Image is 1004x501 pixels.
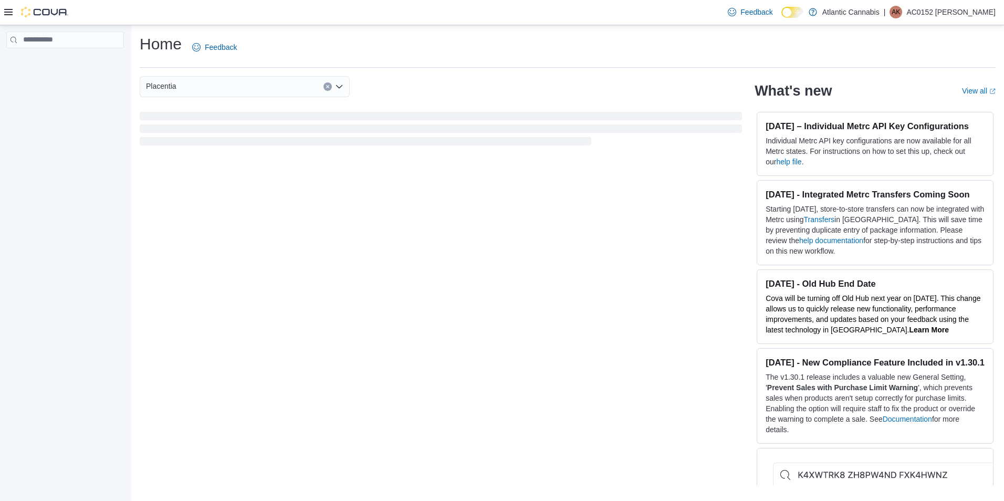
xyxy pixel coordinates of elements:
[766,135,985,167] p: Individual Metrc API key configurations are now available for all Metrc states. For instructions ...
[906,6,996,18] p: AC0152 [PERSON_NAME]
[335,82,343,91] button: Open list of options
[989,88,996,95] svg: External link
[766,204,985,256] p: Starting [DATE], store-to-store transfers can now be integrated with Metrc using in [GEOGRAPHIC_D...
[205,42,237,53] span: Feedback
[884,6,886,18] p: |
[140,34,182,55] h1: Home
[766,294,980,334] span: Cova will be turning off Old Hub next year on [DATE]. This change allows us to quickly release ne...
[740,7,772,17] span: Feedback
[146,80,176,92] span: Placentia
[766,372,985,435] p: The v1.30.1 release includes a valuable new General Setting, ' ', which prevents sales when produ...
[766,278,985,289] h3: [DATE] - Old Hub End Date
[909,326,949,334] a: Learn More
[892,6,900,18] span: AK
[781,7,803,18] input: Dark Mode
[766,357,985,368] h3: [DATE] - New Compliance Feature Included in v1.30.1
[883,415,932,423] a: Documentation
[188,37,241,58] a: Feedback
[776,158,801,166] a: help file
[766,121,985,131] h3: [DATE] – Individual Metrc API Key Configurations
[755,82,832,99] h2: What's new
[766,189,985,200] h3: [DATE] - Integrated Metrc Transfers Coming Soon
[890,6,902,18] div: AC0152 King Alexis
[804,215,835,224] a: Transfers
[799,236,863,245] a: help documentation
[822,6,880,18] p: Atlantic Cannabis
[323,82,332,91] button: Clear input
[724,2,777,23] a: Feedback
[962,87,996,95] a: View allExternal link
[21,7,68,17] img: Cova
[140,114,742,148] span: Loading
[6,50,124,76] nav: Complex example
[767,383,918,392] strong: Prevent Sales with Purchase Limit Warning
